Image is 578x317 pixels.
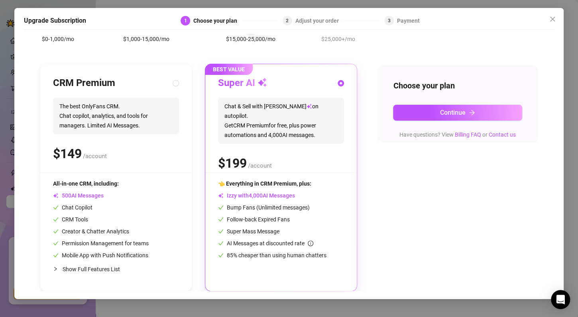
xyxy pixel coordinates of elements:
span: Follow-back Expired Fans [218,216,290,223]
div: Adjust your order [295,16,344,25]
h4: Choose your plan [393,80,522,91]
span: All-in-one CRM, including: [53,180,119,187]
span: Show Full Features List [63,266,120,272]
span: BEST VALUE [205,64,253,75]
span: arrow-right [469,110,475,116]
span: check [53,252,59,258]
span: check [53,241,59,246]
h5: Upgrade Subscription [24,16,86,25]
span: check [218,217,224,222]
span: Permission Management for teams [53,240,149,247]
div: Open Intercom Messenger [551,290,570,309]
span: check [53,217,59,222]
span: Mobile App with Push Notifications [53,252,148,258]
span: CRM Tools [53,216,88,223]
span: Chat Copilot [53,204,92,211]
span: Chat & Sell with [PERSON_NAME] on autopilot. Get CRM Premium for free, plus power automations and... [218,98,344,144]
span: Creator & Chatter Analytics [53,228,129,235]
span: 85% cheaper than using human chatters [218,252,326,258]
span: 2 [286,18,289,23]
a: Billing FAQ [455,131,481,138]
span: Izzy with AI Messages [218,192,295,199]
div: Payment [397,16,420,25]
span: 👈 Everything in CRM Premium, plus: [218,180,311,187]
button: Continuearrow-right [393,105,522,121]
span: AI Messages at discounted rate [227,240,313,247]
span: info-circle [308,241,313,246]
span: Super Mass Message [218,228,279,235]
a: Contact us [489,131,516,138]
span: $15,000-25,000/mo [226,35,275,43]
h3: CRM Premium [53,77,115,90]
span: check [53,229,59,234]
span: Continue [440,109,466,116]
span: $1,000-15,000/mo [123,35,169,43]
span: check [218,252,224,258]
span: AI Messages [53,192,104,199]
span: $ [53,146,82,161]
span: check [218,241,224,246]
span: The best OnlyFans CRM. Chat copilot, analytics, and tools for managers. Limited AI Messages. [53,98,179,134]
span: Bump Fans (Unlimited messages) [218,204,310,211]
div: Choose your plan [193,16,242,25]
span: 1 [184,18,187,23]
span: /account [83,153,107,160]
div: Show Full Features List [53,260,179,278]
button: Close [546,13,559,25]
span: $ [218,156,247,171]
span: Have questions? View or [399,131,516,138]
span: check [53,205,59,210]
span: /account [248,162,272,169]
span: Close [546,16,559,22]
span: check [218,205,224,210]
span: $0-1,000/mo [42,35,74,43]
span: collapsed [53,266,58,271]
span: check [218,229,224,234]
span: 3 [388,18,391,23]
span: $25,000+/mo [321,35,355,43]
span: close [549,16,556,22]
h3: Super AI [218,77,267,90]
